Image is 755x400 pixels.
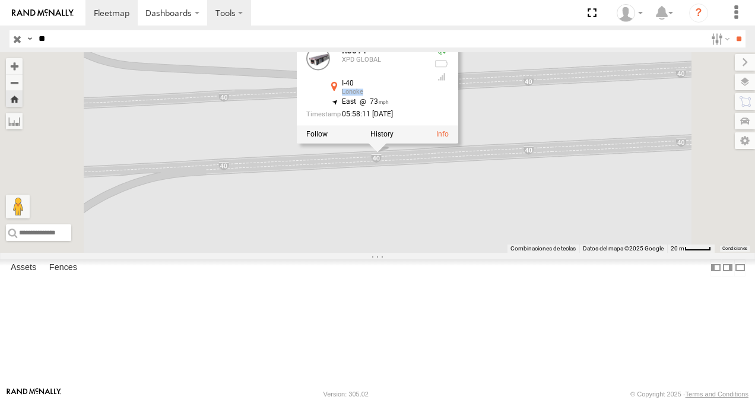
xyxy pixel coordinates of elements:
[342,80,425,88] div: I-40
[323,391,369,398] div: Version: 305.02
[510,245,576,253] button: Combinaciones de teclas
[686,391,748,398] a: Terms and Conditions
[722,246,747,251] a: Condiciones
[6,195,30,218] button: Arrastra el hombrecito naranja al mapa para abrir Street View
[722,259,734,277] label: Dock Summary Table to the Right
[6,58,23,74] button: Zoom in
[6,74,23,91] button: Zoom out
[43,259,83,276] label: Fences
[6,91,23,107] button: Zoom Home
[306,131,328,139] label: Realtime tracking of Asset
[370,131,394,139] label: View Asset History
[6,113,23,129] label: Measure
[735,132,755,149] label: Map Settings
[25,30,34,47] label: Search Query
[356,98,389,106] span: 73
[434,59,449,69] div: No battery health information received from this device.
[7,388,61,400] a: Visit our Website
[689,4,708,23] i: ?
[706,30,732,47] label: Search Filter Options
[630,391,748,398] div: © Copyright 2025 -
[436,131,449,139] a: View Asset Details
[710,259,722,277] label: Dock Summary Table to the Left
[306,111,425,119] div: Date/time of location update
[5,259,42,276] label: Assets
[583,245,664,252] span: Datos del mapa ©2025 Google
[667,245,715,253] button: Escala del mapa: 20 m por 41 píxeles
[734,259,746,277] label: Hide Summary Table
[613,4,647,22] div: XPD GLOBAL
[342,98,356,106] span: East
[342,89,425,96] div: Lonoke
[671,245,684,252] span: 20 m
[342,57,425,64] div: XPD GLOBAL
[12,9,74,17] img: rand-logo.svg
[434,72,449,82] div: Last Event GSM Signal Strength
